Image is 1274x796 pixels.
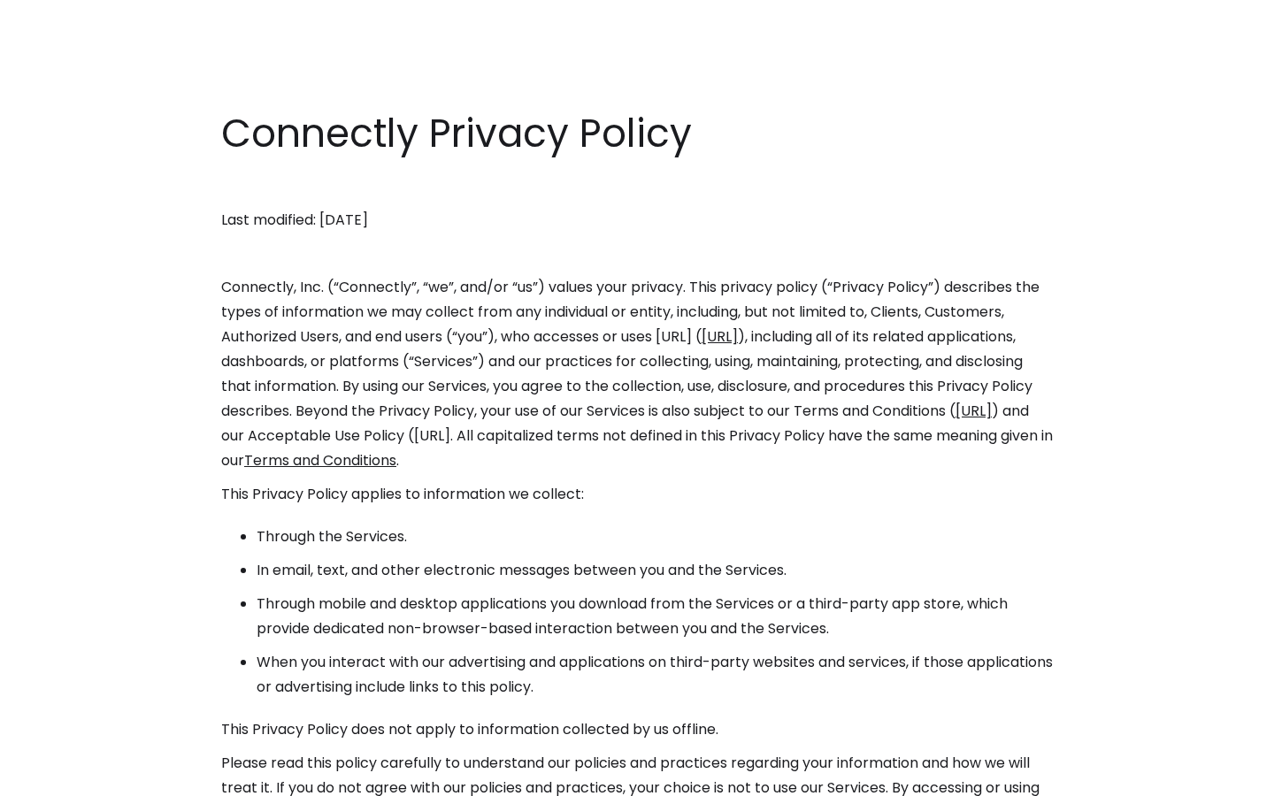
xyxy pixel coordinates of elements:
[955,401,992,421] a: [URL]
[18,763,106,790] aside: Language selected: English
[257,558,1053,583] li: In email, text, and other electronic messages between you and the Services.
[244,450,396,471] a: Terms and Conditions
[221,174,1053,199] p: ‍
[221,275,1053,473] p: Connectly, Inc. (“Connectly”, “we”, and/or “us”) values your privacy. This privacy policy (“Priva...
[221,717,1053,742] p: This Privacy Policy does not apply to information collected by us offline.
[257,650,1053,700] li: When you interact with our advertising and applications on third-party websites and services, if ...
[221,106,1053,161] h1: Connectly Privacy Policy
[221,482,1053,507] p: This Privacy Policy applies to information we collect:
[221,241,1053,266] p: ‍
[702,326,738,347] a: [URL]
[35,765,106,790] ul: Language list
[257,592,1053,641] li: Through mobile and desktop applications you download from the Services or a third-party app store...
[221,208,1053,233] p: Last modified: [DATE]
[257,524,1053,549] li: Through the Services.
